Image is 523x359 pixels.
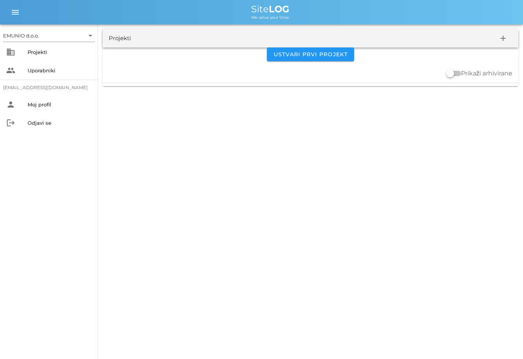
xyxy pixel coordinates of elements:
span: We value your time. [251,15,289,20]
i: arrow_drop_down [86,31,95,40]
span: Site [251,3,289,15]
div: Projekti [28,49,92,55]
label: Prikaži arhivirane [461,70,512,77]
b: LOG [269,3,289,15]
i: business [6,47,15,57]
i: people [6,66,15,75]
i: menu [11,8,20,17]
div: EMUNIO d.o.o. [3,29,95,42]
div: Projekti [109,34,131,43]
div: Moj profil [28,101,92,108]
i: person [6,100,15,109]
button: Ustvari prvi projekt [267,47,354,61]
i: logout [6,118,15,127]
div: EMUNIO d.o.o. [3,32,39,39]
div: Uporabniki [28,67,92,73]
div: Odjavi se [28,120,92,126]
span: Ustvari prvi projekt [273,51,348,58]
i: add [498,34,508,43]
